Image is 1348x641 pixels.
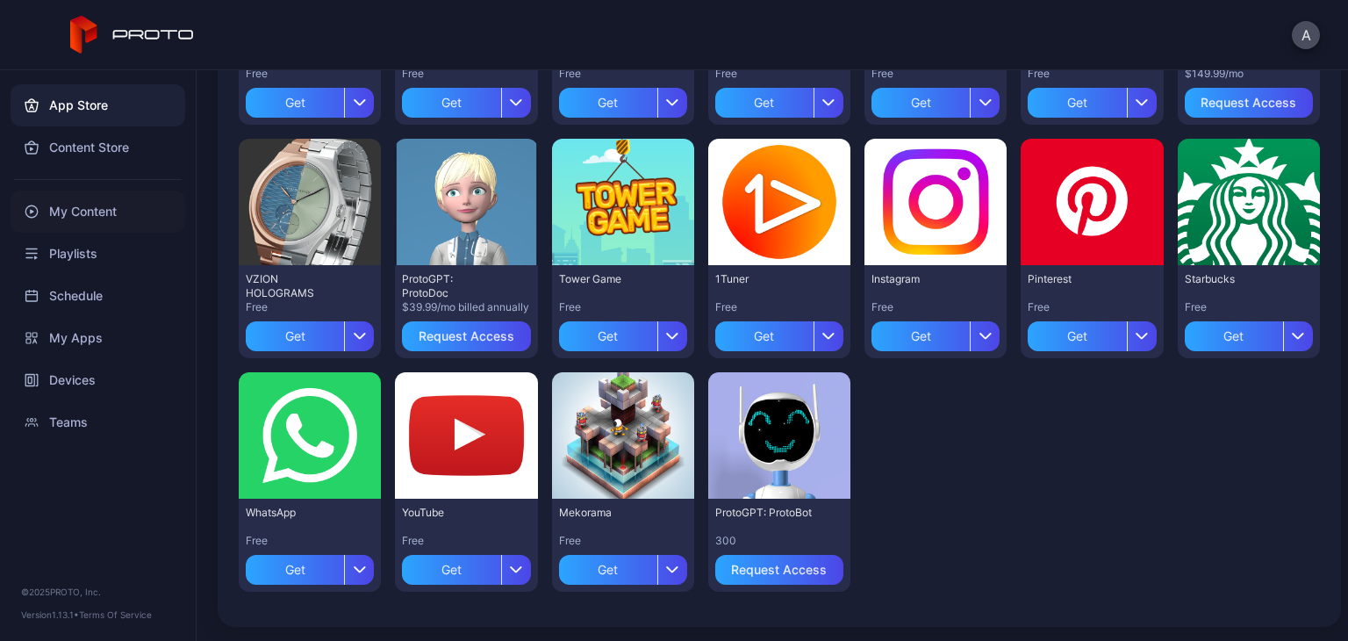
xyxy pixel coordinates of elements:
div: Starbucks [1185,272,1281,286]
button: Get [1185,314,1313,351]
button: Get [246,81,374,118]
div: Free [871,300,1000,314]
a: App Store [11,84,185,126]
span: Version 1.13.1 • [21,609,79,620]
button: Get [1028,314,1156,351]
div: Get [246,321,344,351]
div: $149.99/mo [1185,67,1313,81]
div: Get [402,555,500,585]
a: My Content [11,191,185,233]
div: Get [1028,321,1126,351]
div: Free [246,534,374,548]
div: ProtoGPT: ProtoDoc [402,272,498,300]
div: Get [715,321,814,351]
button: Request Access [715,555,843,585]
button: Request Access [402,321,530,351]
div: Pinterest [1028,272,1124,286]
div: Get [402,88,500,118]
div: Free [1028,300,1156,314]
div: Tower Game [559,272,656,286]
button: Get [715,81,843,118]
div: Free [871,67,1000,81]
button: Get [246,548,374,585]
a: Content Store [11,126,185,169]
a: Schedule [11,275,185,317]
a: Teams [11,401,185,443]
div: Get [246,555,344,585]
a: Playlists [11,233,185,275]
div: VZION HOLOGRAMS [246,272,342,300]
div: Request Access [1201,96,1296,110]
div: Get [559,321,657,351]
a: My Apps [11,317,185,359]
div: Free [559,300,687,314]
div: Get [715,88,814,118]
div: $39.99/mo billed annually [402,300,530,314]
div: Free [559,534,687,548]
div: ProtoGPT: ProtoBot [715,506,812,520]
div: YouTube [402,506,498,520]
div: 1Tuner [715,272,812,286]
div: Request Access [419,329,514,343]
div: Free [1028,67,1156,81]
button: Get [559,81,687,118]
div: Get [246,88,344,118]
a: Devices [11,359,185,401]
div: Get [871,321,970,351]
button: Get [402,548,530,585]
button: Get [559,548,687,585]
a: Terms Of Service [79,609,152,620]
div: © 2025 PROTO, Inc. [21,585,175,599]
div: Mekorama [559,506,656,520]
div: Free [1185,300,1313,314]
div: Free [402,534,530,548]
div: Instagram [871,272,968,286]
div: 300 [715,534,843,548]
div: Get [871,88,970,118]
div: WhatsApp [246,506,342,520]
button: Request Access [1185,88,1313,118]
div: Free [246,300,374,314]
button: Get [715,314,843,351]
button: Get [246,314,374,351]
div: Get [559,555,657,585]
button: Get [559,314,687,351]
button: Get [1028,81,1156,118]
div: Free [402,67,530,81]
div: Get [1028,88,1126,118]
button: Get [402,81,530,118]
button: A [1292,21,1320,49]
button: Get [871,314,1000,351]
div: Free [246,67,374,81]
div: Request Access [731,563,827,577]
div: Free [715,67,843,81]
div: Get [1185,321,1283,351]
div: Free [715,300,843,314]
div: Get [559,88,657,118]
div: Free [559,67,687,81]
button: Get [871,81,1000,118]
